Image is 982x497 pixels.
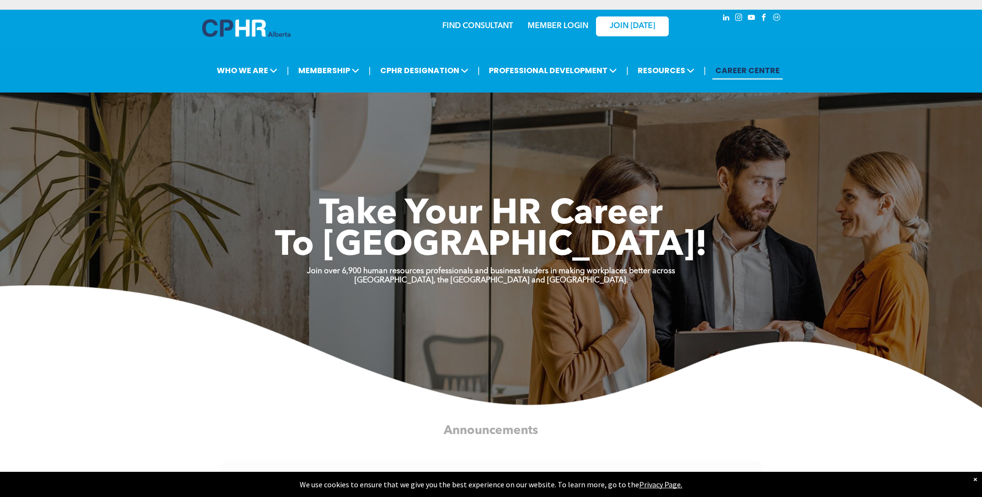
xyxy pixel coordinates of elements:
li: | [478,61,480,80]
strong: Join over 6,900 human resources professionals and business leaders in making workplaces better ac... [307,267,675,275]
li: | [704,61,706,80]
span: Announcements [444,424,538,436]
li: | [369,61,371,80]
span: PROFESSIONAL DEVELOPMENT [486,62,620,79]
img: A blue and white logo for cp alberta [202,19,290,37]
strong: [GEOGRAPHIC_DATA], the [GEOGRAPHIC_DATA] and [GEOGRAPHIC_DATA]. [354,277,628,284]
a: JOIN [DATE] [596,16,669,36]
span: Take Your HR Career [319,197,663,232]
a: linkedin [721,12,732,25]
a: Privacy Page. [639,480,682,489]
a: MEMBER LOGIN [528,22,588,30]
li: | [626,61,628,80]
span: CPHR DESIGNATION [377,62,471,79]
a: facebook [759,12,770,25]
a: FIND CONSULTANT [442,22,513,30]
span: JOIN [DATE] [610,22,655,31]
div: Dismiss notification [973,474,977,484]
a: instagram [734,12,744,25]
span: To [GEOGRAPHIC_DATA]! [275,229,708,264]
span: WHO WE ARE [214,62,280,79]
a: Social network [772,12,782,25]
a: youtube [746,12,757,25]
li: | [287,61,289,80]
span: RESOURCES [635,62,697,79]
span: MEMBERSHIP [295,62,362,79]
a: CAREER CENTRE [712,62,783,79]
